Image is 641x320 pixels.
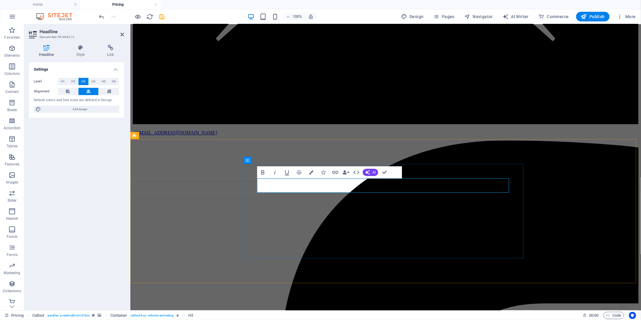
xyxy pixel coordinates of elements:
[399,12,426,21] div: Design (Ctrl+Alt+Y)
[593,313,594,318] span: :
[5,71,20,76] p: Columns
[581,14,605,20] span: Publish
[363,169,378,176] button: AI
[3,289,21,293] p: Collections
[269,166,281,178] button: Italic (Ctrl+I)
[68,78,78,85] button: H2
[5,53,20,58] p: Elements
[589,312,598,319] span: 00 00
[130,312,174,319] span: . callout-box .velocity-animating
[147,13,154,20] i: Reload page
[583,312,599,319] h6: Session time
[98,13,105,20] button: undo
[431,12,457,21] button: Pages
[71,78,75,85] span: H2
[379,166,390,178] button: Confirm (Ctrl+⏎)
[43,106,117,113] span: Edit design
[617,14,636,20] span: More
[92,314,95,317] i: This element is a customizable preset
[372,171,376,174] span: AI
[35,13,80,20] img: Editor Logo
[4,270,20,275] p: Marketing
[58,78,68,85] button: H1
[5,312,24,319] a: Pricing
[292,13,302,20] h6: 100%
[98,13,105,20] i: Undo: Change text (Ctrl+Z)
[257,166,269,178] button: Bold (Ctrl+B)
[4,35,20,40] p: Favorites
[308,14,314,19] i: On resize automatically adjust zoom level to fit chosen device.
[401,14,424,20] span: Design
[80,1,161,8] h4: Pricing
[7,107,17,112] p: Boxes
[629,312,636,319] button: Usercentrics
[29,45,66,57] h4: Headline
[102,78,106,85] span: H5
[99,78,109,85] button: H5
[293,166,305,178] button: Strikethrough
[7,252,18,257] p: Forms
[317,166,329,178] button: Icons
[32,312,193,319] nav: breadcrumb
[112,78,116,85] span: H6
[6,180,18,185] p: Images
[159,13,166,20] i: Save (Ctrl+S)
[109,78,119,85] button: H6
[34,98,119,103] div: Default colors and font sizes are defined in Design.
[7,234,18,239] p: Footer
[614,12,638,21] button: More
[4,126,21,130] p: Accordion
[176,314,179,317] i: Element contains an animation
[40,34,112,40] h3: Element #ed-991894215
[146,13,154,20] button: reload
[305,166,317,178] button: Colors
[40,29,124,34] h2: Headline
[283,13,305,20] button: 100%
[34,106,119,113] button: Edit design
[433,14,454,20] span: Pages
[330,166,341,178] button: Link
[34,78,58,85] label: Level
[78,78,88,85] button: H3
[576,12,610,21] button: Publish
[5,162,19,167] p: Features
[464,14,493,20] span: Navigator
[536,12,571,21] button: Commerce
[7,144,18,149] p: Tables
[158,13,166,20] button: save
[29,62,124,73] h4: Settings
[110,312,127,319] span: Click to select. Double-click to edit
[81,78,85,85] span: H3
[8,198,17,203] p: Slider
[97,45,124,57] h4: Link
[5,89,19,94] p: Content
[606,312,621,319] span: Code
[342,166,350,178] button: Data Bindings
[462,12,495,21] button: Navigator
[66,45,97,57] h4: Style
[604,312,624,319] button: Code
[61,78,65,85] span: H1
[500,12,531,21] button: AI Writer
[351,166,362,178] button: HTML
[97,314,101,317] i: This element contains a background
[538,14,569,20] span: Commerce
[502,14,529,20] span: AI Writer
[91,78,95,85] span: H4
[32,312,44,319] span: Click to select. Double-click to edit
[281,166,293,178] button: Underline (Ctrl+U)
[399,12,426,21] button: Design
[89,78,99,85] button: H4
[6,216,18,221] p: Header
[47,312,90,319] span: . parallax .preset-callout-v2-box
[34,88,58,95] label: Alignment
[188,312,193,319] span: Click to select. Double-click to edit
